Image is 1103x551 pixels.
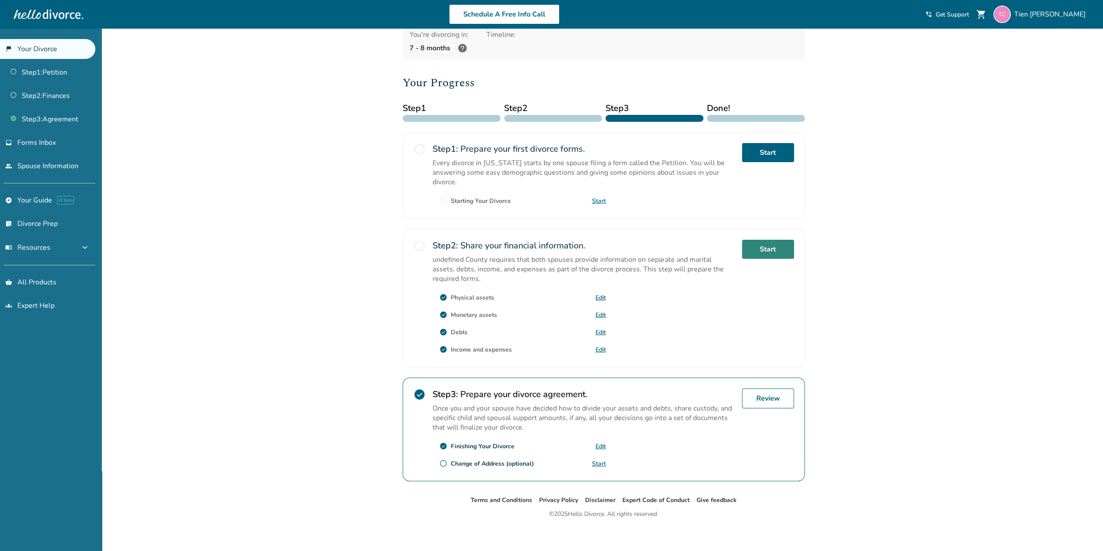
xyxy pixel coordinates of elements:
h2: Your Progress [403,74,805,91]
span: Tien [PERSON_NAME] [1014,10,1089,19]
span: expand_more [80,242,90,253]
h2: Share your financial information. [433,240,735,251]
div: Finishing Your Divorce [451,442,514,450]
span: Forms Inbox [17,138,56,147]
span: check_circle [439,311,447,319]
a: Edit [595,442,606,450]
span: Step 3 [605,102,703,115]
a: Start [742,143,794,162]
span: Resources [5,243,50,252]
span: check_circle [439,346,447,353]
span: check_circle [439,293,447,301]
div: 7 - 8 months [410,43,479,53]
strong: Step 3 : [433,388,458,400]
div: You're divorcing in: [410,30,479,39]
div: Income and expenses [451,346,512,354]
span: flag_2 [5,46,12,52]
span: check_circle [413,388,426,401]
span: radio_button_unchecked [413,240,426,252]
span: shopping_cart [976,9,986,20]
div: © 2025 Hello Divorce. All rights reserved. [549,509,658,519]
span: people [5,163,12,170]
div: Starting Your Divorce [451,197,511,205]
a: Edit [595,328,606,336]
span: shopping_basket [5,279,12,286]
strong: Step 1 : [433,143,458,155]
span: AI beta [57,196,74,205]
a: Expert Code of Conduct [622,496,690,504]
span: phone_in_talk [925,11,932,18]
span: list_alt_check [5,220,12,227]
h2: Prepare your divorce agreement. [433,388,735,400]
span: Get Support [936,10,969,19]
span: radio_button_unchecked [439,197,447,205]
span: check_circle [439,328,447,336]
a: Privacy Policy [539,496,578,504]
a: Terms and Conditions [471,496,532,504]
a: phone_in_talkGet Support [925,10,969,19]
p: undefined County requires that both spouses provide information on separate and marital assets, d... [433,255,735,284]
a: Edit [595,311,606,319]
span: Done! [707,102,805,115]
span: radio_button_unchecked [439,460,447,467]
a: Start [742,240,794,259]
span: radio_button_unchecked [413,143,426,155]
a: Review [742,388,794,408]
a: Edit [595,346,606,354]
a: Start [592,460,606,468]
span: Step 1 [403,102,501,115]
span: groups [5,302,12,309]
li: Disclaimer [585,495,615,505]
span: menu_book [5,244,12,251]
span: check_circle [439,442,447,450]
strong: Step 2 : [433,240,458,251]
li: Give feedback [696,495,737,505]
a: Schedule A Free Info Call [449,4,560,24]
span: Step 2 [504,102,602,115]
span: inbox [5,139,12,146]
div: Debts [451,328,468,336]
p: Every divorce in [US_STATE] starts by one spouse filing a form called the Petition. You will be a... [433,158,735,187]
iframe: Chat Widget [1060,509,1103,551]
a: Start [592,197,606,205]
img: commercial@tienchiu.com [993,6,1011,23]
div: Change of Address (optional) [451,460,534,468]
h2: Prepare your first divorce forms. [433,143,735,155]
div: Timeline: [486,30,798,39]
p: Once you and your spouse have decided how to divide your assets and debts, share custody, and spe... [433,404,735,432]
a: Edit [595,293,606,302]
div: Physical assets [451,293,494,302]
div: Monetary assets [451,311,497,319]
span: explore [5,197,12,204]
